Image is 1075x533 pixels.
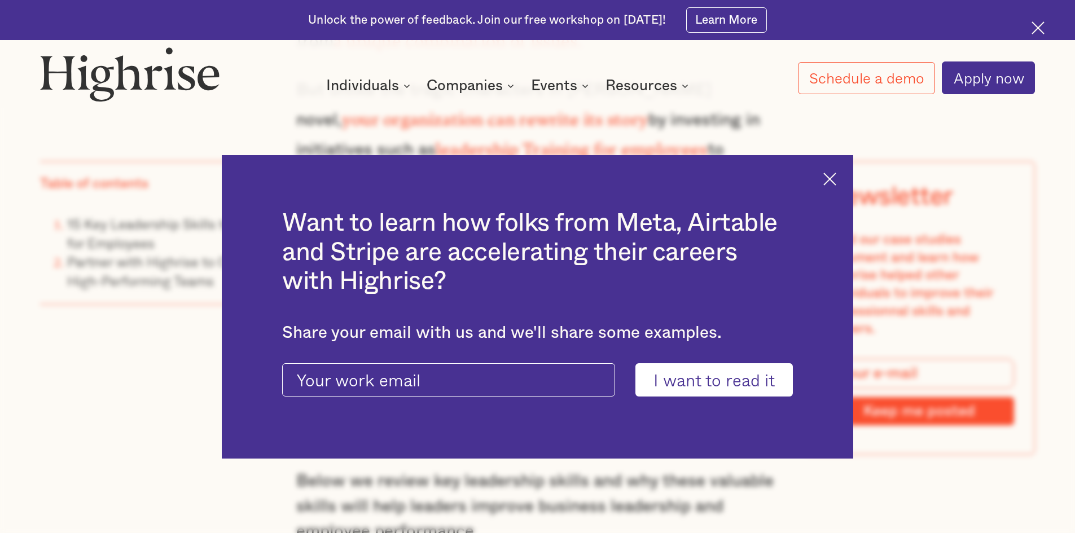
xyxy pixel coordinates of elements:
[308,12,666,28] div: Unlock the power of feedback. Join our free workshop on [DATE]!
[282,209,793,296] h2: Want to learn how folks from Meta, Airtable and Stripe are accelerating their careers with Highrise?
[942,61,1035,94] a: Apply now
[40,47,220,101] img: Highrise logo
[326,79,399,92] div: Individuals
[686,7,767,33] a: Learn More
[427,79,503,92] div: Companies
[427,79,517,92] div: Companies
[282,363,793,397] form: current-ascender-blog-article-modal-form
[282,323,793,343] div: Share your email with us and we'll share some examples.
[531,79,592,92] div: Events
[798,62,936,94] a: Schedule a demo
[823,173,836,186] img: Cross icon
[1032,21,1045,34] img: Cross icon
[605,79,692,92] div: Resources
[605,79,677,92] div: Resources
[326,79,414,92] div: Individuals
[282,363,615,397] input: Your work email
[531,79,577,92] div: Events
[635,363,793,397] input: I want to read it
